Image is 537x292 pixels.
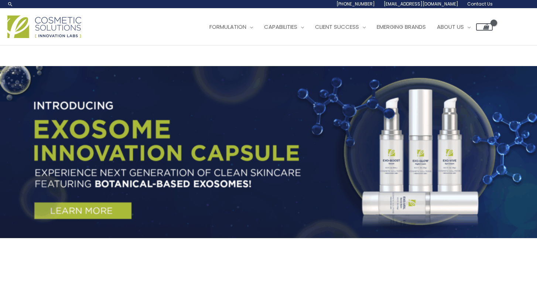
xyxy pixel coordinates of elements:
span: Client Success [315,23,359,31]
span: [PHONE_NUMBER] [336,1,375,7]
span: Contact Us [467,1,493,7]
span: About Us [437,23,464,31]
span: Capabilities [264,23,297,31]
nav: Site Navigation [198,16,493,38]
img: Cosmetic Solutions Logo [7,16,81,38]
a: Search icon link [7,1,13,7]
span: [EMAIL_ADDRESS][DOMAIN_NAME] [384,1,458,7]
span: Formulation [209,23,246,31]
span: Emerging Brands [377,23,426,31]
a: About Us [431,16,476,38]
a: Emerging Brands [371,16,431,38]
a: Formulation [204,16,259,38]
a: View Shopping Cart, empty [476,23,493,31]
a: Capabilities [259,16,309,38]
a: Client Success [309,16,371,38]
